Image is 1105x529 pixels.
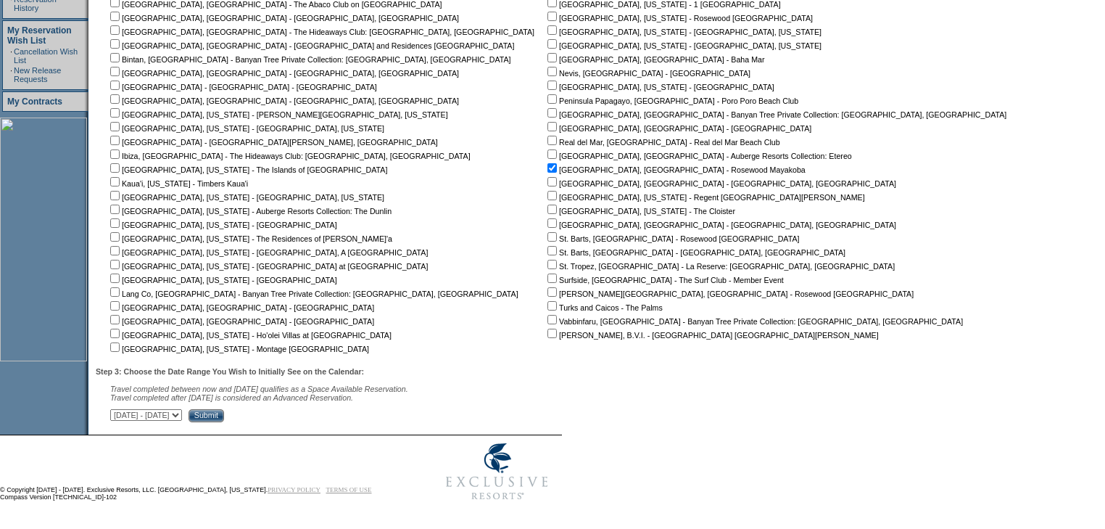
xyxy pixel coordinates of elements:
[10,66,12,83] td: ·
[545,193,865,202] nobr: [GEOGRAPHIC_DATA], [US_STATE] - Regent [GEOGRAPHIC_DATA][PERSON_NAME]
[7,25,72,46] a: My Reservation Wish List
[14,66,61,83] a: New Release Requests
[545,290,914,298] nobr: [PERSON_NAME][GEOGRAPHIC_DATA], [GEOGRAPHIC_DATA] - Rosewood [GEOGRAPHIC_DATA]
[96,367,364,376] b: Step 3: Choose the Date Range You Wish to Initially See on the Calendar:
[107,83,377,91] nobr: [GEOGRAPHIC_DATA] - [GEOGRAPHIC_DATA] - [GEOGRAPHIC_DATA]
[107,28,534,36] nobr: [GEOGRAPHIC_DATA], [GEOGRAPHIC_DATA] - The Hideaways Club: [GEOGRAPHIC_DATA], [GEOGRAPHIC_DATA]
[545,234,799,243] nobr: St. Barts, [GEOGRAPHIC_DATA] - Rosewood [GEOGRAPHIC_DATA]
[545,248,845,257] nobr: St. Barts, [GEOGRAPHIC_DATA] - [GEOGRAPHIC_DATA], [GEOGRAPHIC_DATA]
[545,262,895,271] nobr: St. Tropez, [GEOGRAPHIC_DATA] - La Reserve: [GEOGRAPHIC_DATA], [GEOGRAPHIC_DATA]
[107,41,514,50] nobr: [GEOGRAPHIC_DATA], [GEOGRAPHIC_DATA] - [GEOGRAPHIC_DATA] and Residences [GEOGRAPHIC_DATA]
[107,262,428,271] nobr: [GEOGRAPHIC_DATA], [US_STATE] - [GEOGRAPHIC_DATA] at [GEOGRAPHIC_DATA]
[107,345,369,353] nobr: [GEOGRAPHIC_DATA], [US_STATE] - Montage [GEOGRAPHIC_DATA]
[545,221,896,229] nobr: [GEOGRAPHIC_DATA], [GEOGRAPHIC_DATA] - [GEOGRAPHIC_DATA], [GEOGRAPHIC_DATA]
[545,83,774,91] nobr: [GEOGRAPHIC_DATA], [US_STATE] - [GEOGRAPHIC_DATA]
[7,97,62,107] a: My Contracts
[545,138,780,147] nobr: Real del Mar, [GEOGRAPHIC_DATA] - Real del Mar Beach Club
[545,207,735,216] nobr: [GEOGRAPHIC_DATA], [US_STATE] - The Cloister
[107,152,471,160] nobr: Ibiza, [GEOGRAPHIC_DATA] - The Hideaways Club: [GEOGRAPHIC_DATA], [GEOGRAPHIC_DATA]
[545,41,821,50] nobr: [GEOGRAPHIC_DATA], [US_STATE] - [GEOGRAPHIC_DATA], [US_STATE]
[432,435,562,508] img: Exclusive Resorts
[545,97,798,105] nobr: Peninsula Papagayo, [GEOGRAPHIC_DATA] - Poro Poro Beach Club
[545,55,764,64] nobr: [GEOGRAPHIC_DATA], [GEOGRAPHIC_DATA] - Baha Mar
[107,331,392,340] nobr: [GEOGRAPHIC_DATA], [US_STATE] - Ho'olei Villas at [GEOGRAPHIC_DATA]
[107,14,459,22] nobr: [GEOGRAPHIC_DATA], [GEOGRAPHIC_DATA] - [GEOGRAPHIC_DATA], [GEOGRAPHIC_DATA]
[107,303,374,312] nobr: [GEOGRAPHIC_DATA], [GEOGRAPHIC_DATA] - [GEOGRAPHIC_DATA]
[107,193,384,202] nobr: [GEOGRAPHIC_DATA], [US_STATE] - [GEOGRAPHIC_DATA], [US_STATE]
[107,248,428,257] nobr: [GEOGRAPHIC_DATA], [US_STATE] - [GEOGRAPHIC_DATA], A [GEOGRAPHIC_DATA]
[107,221,337,229] nobr: [GEOGRAPHIC_DATA], [US_STATE] - [GEOGRAPHIC_DATA]
[107,124,384,133] nobr: [GEOGRAPHIC_DATA], [US_STATE] - [GEOGRAPHIC_DATA], [US_STATE]
[545,69,750,78] nobr: Nevis, [GEOGRAPHIC_DATA] - [GEOGRAPHIC_DATA]
[545,179,896,188] nobr: [GEOGRAPHIC_DATA], [GEOGRAPHIC_DATA] - [GEOGRAPHIC_DATA], [GEOGRAPHIC_DATA]
[545,331,879,340] nobr: [PERSON_NAME], B.V.I. - [GEOGRAPHIC_DATA] [GEOGRAPHIC_DATA][PERSON_NAME]
[268,486,320,493] a: PRIVACY POLICY
[110,385,408,393] span: Travel completed between now and [DATE] qualifies as a Space Available Reservation.
[107,69,459,78] nobr: [GEOGRAPHIC_DATA], [GEOGRAPHIC_DATA] - [GEOGRAPHIC_DATA], [GEOGRAPHIC_DATA]
[107,138,438,147] nobr: [GEOGRAPHIC_DATA] - [GEOGRAPHIC_DATA][PERSON_NAME], [GEOGRAPHIC_DATA]
[107,55,511,64] nobr: Bintan, [GEOGRAPHIC_DATA] - Banyan Tree Private Collection: [GEOGRAPHIC_DATA], [GEOGRAPHIC_DATA]
[545,152,852,160] nobr: [GEOGRAPHIC_DATA], [GEOGRAPHIC_DATA] - Auberge Resorts Collection: Etereo
[14,47,78,65] a: Cancellation Wish List
[545,28,821,36] nobr: [GEOGRAPHIC_DATA], [US_STATE] - [GEOGRAPHIC_DATA], [US_STATE]
[107,97,459,105] nobr: [GEOGRAPHIC_DATA], [GEOGRAPHIC_DATA] - [GEOGRAPHIC_DATA], [GEOGRAPHIC_DATA]
[110,393,353,402] nobr: Travel completed after [DATE] is considered an Advanced Reservation.
[545,317,963,326] nobr: Vabbinfaru, [GEOGRAPHIC_DATA] - Banyan Tree Private Collection: [GEOGRAPHIC_DATA], [GEOGRAPHIC_DATA]
[545,276,784,284] nobr: Surfside, [GEOGRAPHIC_DATA] - The Surf Club - Member Event
[107,317,374,326] nobr: [GEOGRAPHIC_DATA], [GEOGRAPHIC_DATA] - [GEOGRAPHIC_DATA]
[107,179,248,188] nobr: Kaua'i, [US_STATE] - Timbers Kaua'i
[189,409,224,422] input: Submit
[107,165,387,174] nobr: [GEOGRAPHIC_DATA], [US_STATE] - The Islands of [GEOGRAPHIC_DATA]
[545,110,1006,119] nobr: [GEOGRAPHIC_DATA], [GEOGRAPHIC_DATA] - Banyan Tree Private Collection: [GEOGRAPHIC_DATA], [GEOGRA...
[107,276,337,284] nobr: [GEOGRAPHIC_DATA], [US_STATE] - [GEOGRAPHIC_DATA]
[107,207,392,216] nobr: [GEOGRAPHIC_DATA], [US_STATE] - Auberge Resorts Collection: The Dunlin
[545,14,813,22] nobr: [GEOGRAPHIC_DATA], [US_STATE] - Rosewood [GEOGRAPHIC_DATA]
[545,124,811,133] nobr: [GEOGRAPHIC_DATA], [GEOGRAPHIC_DATA] - [GEOGRAPHIC_DATA]
[545,303,663,312] nobr: Turks and Caicos - The Palms
[107,290,518,298] nobr: Lang Co, [GEOGRAPHIC_DATA] - Banyan Tree Private Collection: [GEOGRAPHIC_DATA], [GEOGRAPHIC_DATA]
[107,234,392,243] nobr: [GEOGRAPHIC_DATA], [US_STATE] - The Residences of [PERSON_NAME]'a
[107,110,448,119] nobr: [GEOGRAPHIC_DATA], [US_STATE] - [PERSON_NAME][GEOGRAPHIC_DATA], [US_STATE]
[10,47,12,65] td: ·
[326,486,372,493] a: TERMS OF USE
[545,165,806,174] nobr: [GEOGRAPHIC_DATA], [GEOGRAPHIC_DATA] - Rosewood Mayakoba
